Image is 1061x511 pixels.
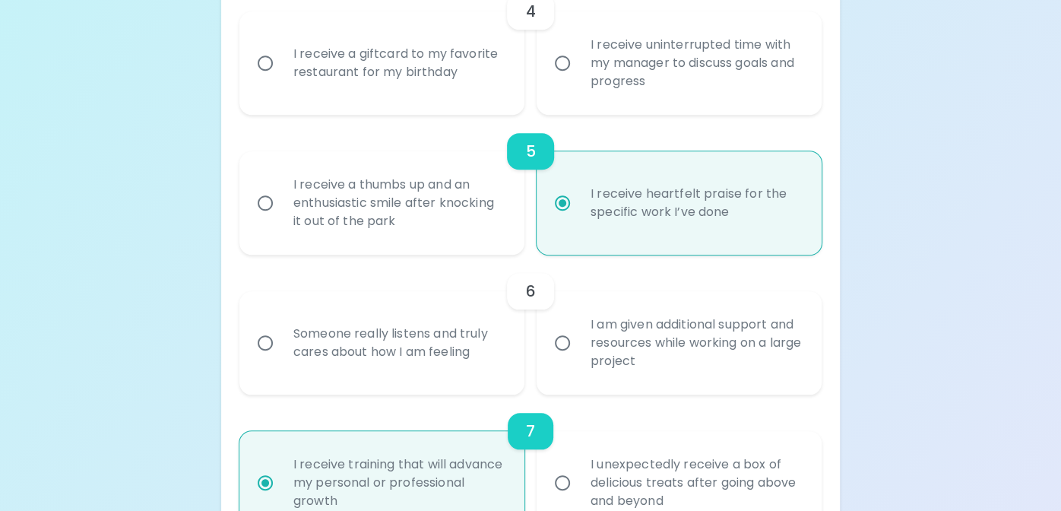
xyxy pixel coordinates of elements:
[578,17,813,109] div: I receive uninterrupted time with my manager to discuss goals and progress
[525,139,535,163] h6: 5
[281,306,516,379] div: Someone really listens and truly cares about how I am feeling
[526,419,535,443] h6: 7
[578,167,813,240] div: I receive heartfelt praise for the specific work I’ve done
[578,297,813,389] div: I am given additional support and resources while working on a large project
[525,279,535,303] h6: 6
[281,27,516,100] div: I receive a giftcard to my favorite restaurant for my birthday
[281,157,516,249] div: I receive a thumbs up and an enthusiastic smile after knocking it out of the park
[239,255,822,395] div: choice-group-check
[239,115,822,255] div: choice-group-check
